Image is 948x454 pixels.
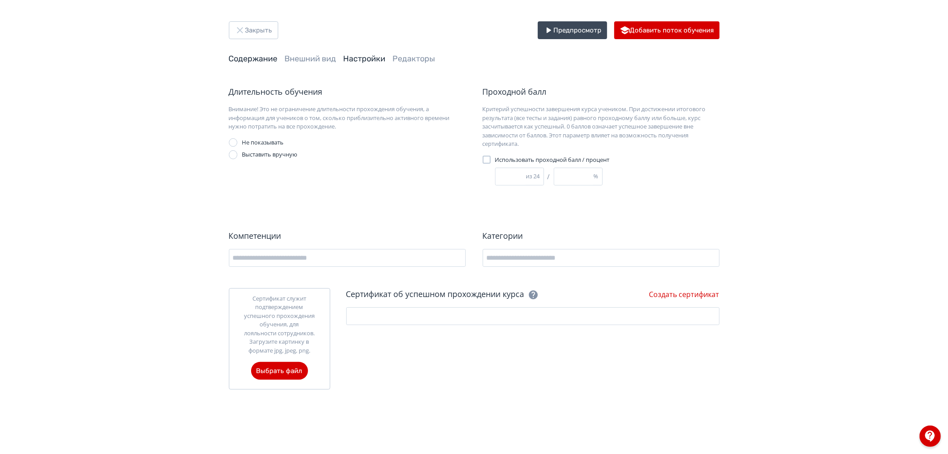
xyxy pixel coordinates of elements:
div: Компетенции [229,230,466,242]
a: Настройки [344,54,386,64]
div: Не показывать [242,138,284,147]
a: Редакторы [393,54,436,64]
a: Создать сертификат [649,289,720,299]
button: Предпросмотр [538,21,607,39]
div: Длительность обучения [229,86,466,98]
div: Сертификат об успешном прохождении курса [346,288,539,300]
a: Содержание [229,54,278,64]
a: Внешний вид [285,54,336,64]
div: Категории [483,230,720,242]
button: Закрыть [229,21,278,39]
span: Использовать проходной балл / процент [495,156,609,165]
div: Внимание! Это не ограничение длительности прохождения обучения, а информация для учеников о том, ... [229,105,466,131]
div: Критерий успешности завершения курса учеником. При достижении итогового результата (все тесты и з... [483,105,720,149]
div: из 24 [526,172,544,181]
div: Сертификат служит подтверждением успешного прохождения обучения, для лояльности сотрудников. Загр... [244,294,316,355]
div: Выставить вручную [242,150,297,159]
div: % [594,172,602,181]
div: Проходной балл [483,86,720,98]
span: / [548,172,550,182]
button: Добавить поток обучения [614,21,720,39]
